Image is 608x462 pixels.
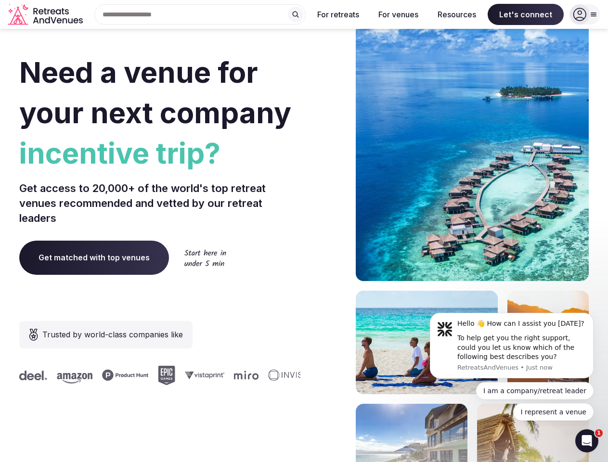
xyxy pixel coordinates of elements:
button: For retreats [310,4,367,25]
img: yoga on tropical beach [356,291,498,394]
img: Start here in under 5 min [184,249,226,266]
svg: Retreats and Venues company logo [8,4,85,26]
span: Let's connect [488,4,564,25]
a: Visit the homepage [8,4,85,26]
button: Resources [430,4,484,25]
button: For venues [371,4,426,25]
span: Need a venue for your next company [19,55,291,130]
iframe: Intercom live chat [575,429,598,452]
p: Get access to 20,000+ of the world's top retreat venues recommended and vetted by our retreat lea... [19,181,300,225]
svg: Invisible company logo [265,370,318,381]
span: 1 [595,429,603,437]
svg: Epic Games company logo [155,366,172,385]
span: Trusted by world-class companies like [42,329,183,340]
img: woman sitting in back of truck with camels [507,291,589,394]
svg: Miro company logo [231,371,255,380]
iframe: Intercom notifications message [415,304,608,426]
a: Get matched with top venues [19,241,169,274]
svg: Deel company logo [16,371,44,380]
svg: Vistaprint company logo [181,371,221,379]
span: incentive trip? [19,133,300,173]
